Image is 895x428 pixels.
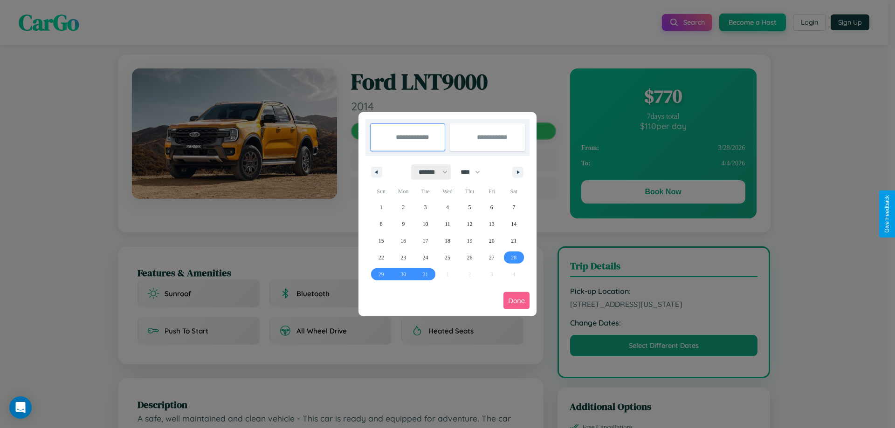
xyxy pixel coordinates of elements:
[392,232,414,249] button: 16
[512,199,515,216] span: 7
[481,184,503,199] span: Fri
[490,199,493,216] span: 6
[481,232,503,249] button: 20
[370,266,392,283] button: 29
[481,249,503,266] button: 27
[436,232,458,249] button: 18
[423,266,428,283] span: 31
[503,232,525,249] button: 21
[392,249,414,266] button: 23
[402,216,405,232] span: 9
[467,249,472,266] span: 26
[511,249,516,266] span: 28
[503,292,530,309] button: Done
[436,199,458,216] button: 4
[414,199,436,216] button: 3
[467,232,472,249] span: 19
[423,232,428,249] span: 17
[400,232,406,249] span: 16
[370,249,392,266] button: 22
[392,266,414,283] button: 30
[392,199,414,216] button: 2
[459,216,481,232] button: 12
[436,216,458,232] button: 11
[503,199,525,216] button: 7
[468,199,471,216] span: 5
[380,199,383,216] span: 1
[424,199,427,216] span: 3
[445,216,450,232] span: 11
[400,266,406,283] span: 30
[884,195,890,233] div: Give Feedback
[423,216,428,232] span: 10
[446,199,449,216] span: 4
[481,216,503,232] button: 13
[414,184,436,199] span: Tue
[436,249,458,266] button: 25
[9,396,32,419] div: Open Intercom Messenger
[481,199,503,216] button: 6
[379,232,384,249] span: 15
[414,232,436,249] button: 17
[392,216,414,232] button: 9
[370,216,392,232] button: 8
[379,249,384,266] span: 22
[423,249,428,266] span: 24
[400,249,406,266] span: 23
[459,199,481,216] button: 5
[414,249,436,266] button: 24
[489,232,495,249] span: 20
[467,216,472,232] span: 12
[402,199,405,216] span: 2
[511,216,516,232] span: 14
[392,184,414,199] span: Mon
[414,266,436,283] button: 31
[503,216,525,232] button: 14
[445,232,450,249] span: 18
[503,184,525,199] span: Sat
[503,249,525,266] button: 28
[370,232,392,249] button: 15
[380,216,383,232] span: 8
[489,216,495,232] span: 13
[379,266,384,283] span: 29
[489,249,495,266] span: 27
[370,184,392,199] span: Sun
[459,232,481,249] button: 19
[511,232,516,249] span: 21
[459,249,481,266] button: 26
[445,249,450,266] span: 25
[414,216,436,232] button: 10
[459,184,481,199] span: Thu
[370,199,392,216] button: 1
[436,184,458,199] span: Wed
